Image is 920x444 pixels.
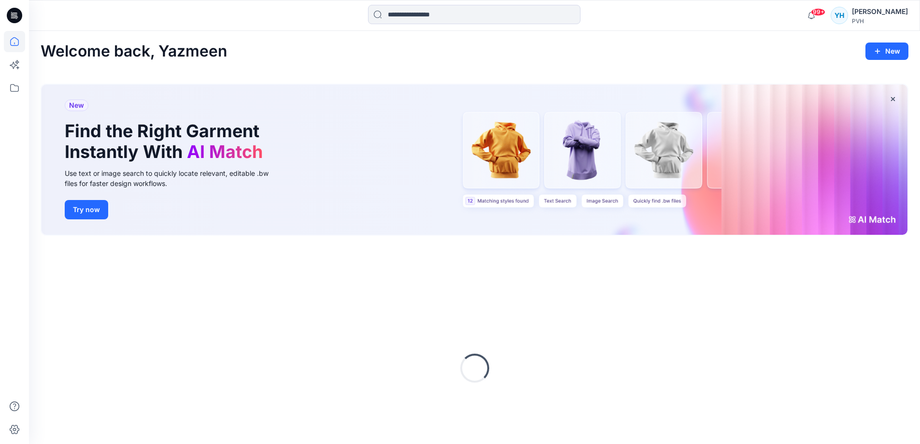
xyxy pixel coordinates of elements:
[811,8,825,16] span: 99+
[852,17,908,25] div: PVH
[65,200,108,219] button: Try now
[187,141,263,162] span: AI Match
[852,6,908,17] div: [PERSON_NAME]
[69,100,84,111] span: New
[831,7,848,24] div: YH
[41,43,227,60] h2: Welcome back, Yazmeen
[65,121,268,162] h1: Find the Right Garment Instantly With
[65,168,282,188] div: Use text or image search to quickly locate relevant, editable .bw files for faster design workflows.
[865,43,908,60] button: New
